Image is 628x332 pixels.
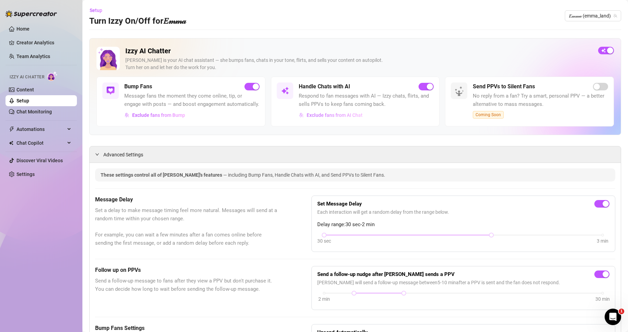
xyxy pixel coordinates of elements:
[89,16,186,27] h3: Turn Izzy On/Off for 𝐸𝓂𝓂𝒶
[103,151,143,158] span: Advanced Settings
[124,92,260,108] span: Message fans the moment they come online, tip, or engage with posts — and boost engagement automa...
[473,82,535,91] h5: Send PPVs to Silent Fans
[317,221,609,229] span: Delay range: 30 sec - 2 min
[95,266,277,274] h5: Follow up on PPVs
[569,11,617,21] span: 𝐸𝓂𝓂𝒶 (emma_land)
[605,309,621,325] iframe: Intercom live chat
[47,71,58,81] img: AI Chatter
[223,172,385,178] span: — including Bump Fans, Handle Chats with AI, and Send PPVs to Silent Fans.
[299,92,434,108] span: Respond to fan messages with AI — Izzy chats, flirts, and sells PPVs to keep fans coming back.
[299,82,350,91] h5: Handle Chats with AI
[317,201,362,207] strong: Set Message Delay
[16,37,71,48] a: Creator Analytics
[16,137,65,148] span: Chat Copilot
[101,172,223,178] span: These settings control all of [PERSON_NAME]'s features
[95,152,99,156] span: expanded
[619,309,624,314] span: 1
[595,295,610,303] div: 30 min
[16,54,50,59] a: Team Analytics
[455,86,466,97] img: silent-fans-ppv-o-N6Mmdf.svg
[95,277,277,293] span: Send a follow-up message to fans after they view a PPV but don't purchase it. You can decide how ...
[89,5,108,16] button: Setup
[124,82,152,91] h5: Bump Fans
[16,87,34,92] a: Content
[125,57,593,71] div: [PERSON_NAME] is your AI chat assistant — she bumps fans, chats in your tone, flirts, and sells y...
[96,47,120,70] img: Izzy AI Chatter
[124,110,185,121] button: Exclude fans from Bump
[9,141,13,145] img: Chat Copilot
[317,237,331,245] div: 30 sec
[9,126,14,132] span: thunderbolt
[125,113,129,118] img: svg%3e
[16,124,65,135] span: Automations
[307,112,363,118] span: Exclude fans from AI Chat
[90,8,102,13] span: Setup
[10,74,44,80] span: Izzy AI Chatter
[16,98,29,103] a: Setup
[317,208,609,216] span: Each interaction will get a random delay from the range below.
[473,92,608,108] span: No reply from a fan? Try a smart, personal PPV — a better alternative to mass messages.
[317,271,455,277] strong: Send a follow-up nudge after [PERSON_NAME] sends a PPV
[95,196,277,204] h5: Message Delay
[299,110,363,121] button: Exclude fans from AI Chat
[5,10,57,17] img: logo-BBDzfeDw.svg
[473,111,504,119] span: Coming Soon
[132,112,185,118] span: Exclude fans from Bump
[613,14,617,18] span: team
[16,109,52,114] a: Chat Monitoring
[16,171,35,177] a: Settings
[281,87,289,95] img: svg%3e
[318,295,330,303] div: 2 min
[16,158,63,163] a: Discover Viral Videos
[125,47,593,55] h2: Izzy AI Chatter
[317,279,609,286] span: [PERSON_NAME] will send a follow-up message between 5 - 10 min after a PPV is sent and the fan do...
[597,237,608,245] div: 3 min
[16,26,30,32] a: Home
[95,151,103,158] div: expanded
[106,87,115,95] img: svg%3e
[299,113,304,118] img: svg%3e
[95,207,277,247] span: Set a delay to make message timing feel more natural. Messages will send at a random time within ...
